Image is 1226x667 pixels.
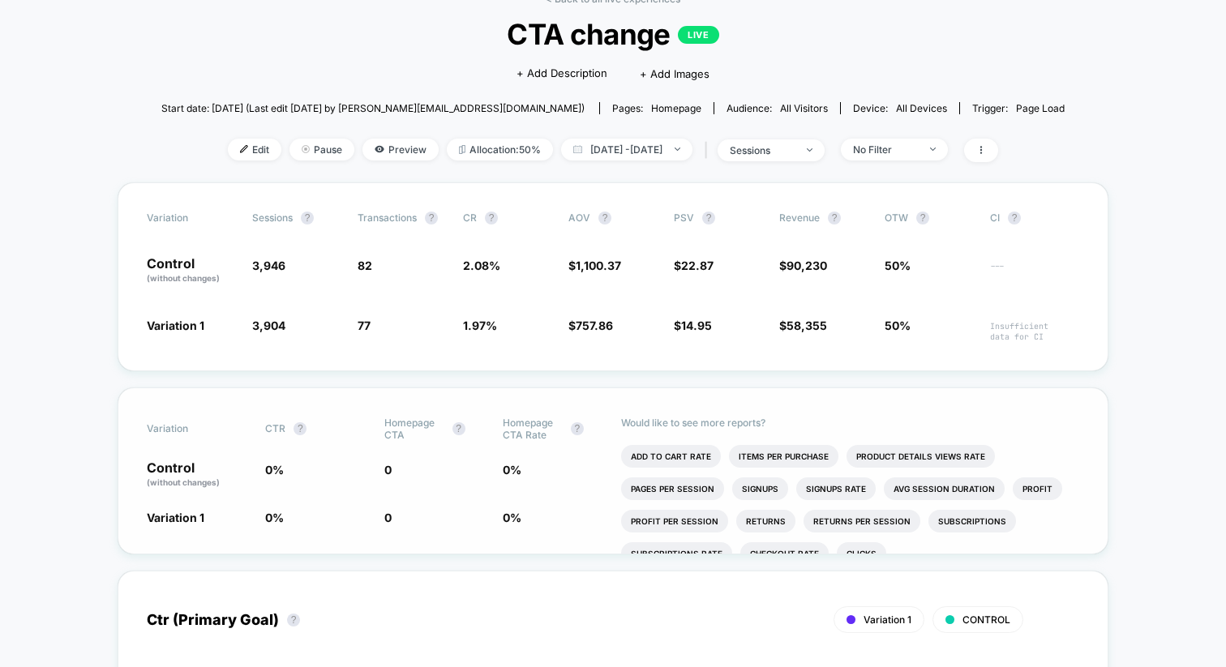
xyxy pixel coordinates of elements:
[301,212,314,224] button: ?
[576,319,613,332] span: 757.86
[517,66,607,82] span: + Add Description
[729,445,838,468] li: Items Per Purchase
[621,445,721,468] li: Add To Cart Rate
[681,319,712,332] span: 14.95
[287,614,300,626] button: ?
[779,212,820,224] span: Revenue
[252,259,285,272] span: 3,946
[568,259,621,272] span: $
[503,417,563,441] span: Homepage CTA rate
[651,102,701,114] span: homepage
[675,148,680,151] img: end
[962,614,1010,626] span: CONTROL
[265,422,285,434] span: CTR
[571,422,584,435] button: ?
[840,102,959,114] span: Device:
[612,102,701,114] div: Pages:
[447,139,553,160] span: Allocation: 50%
[147,319,204,332] span: Variation 1
[573,145,582,153] img: calendar
[621,542,732,565] li: Subscriptions Rate
[240,145,248,153] img: edit
[576,259,621,272] span: 1,100.37
[147,461,249,489] p: Control
[621,510,728,532] li: Profit Per Session
[384,417,444,441] span: Homepage CTA
[485,212,498,224] button: ?
[463,212,477,224] span: CR
[804,510,920,532] li: Returns Per Session
[1013,477,1062,500] li: Profit
[621,417,1079,429] p: Would like to see more reports?
[384,463,392,477] span: 0
[252,212,293,224] span: Sessions
[884,477,1005,500] li: Avg Session Duration
[678,26,718,44] p: LIVE
[452,422,465,435] button: ?
[732,477,788,500] li: Signups
[265,511,284,524] span: 0 %
[885,212,974,224] span: OTW
[930,148,936,151] img: end
[463,259,500,272] span: 2.08 %
[990,321,1079,342] span: Insufficient data for CI
[730,144,795,156] div: sessions
[787,319,827,332] span: 58,355
[885,259,911,272] span: 50%
[972,102,1065,114] div: Trigger:
[740,542,829,565] li: Checkout Rate
[463,319,497,332] span: 1.97 %
[796,477,876,500] li: Signups Rate
[701,139,718,162] span: |
[928,510,1016,532] li: Subscriptions
[780,102,828,114] span: All Visitors
[828,212,841,224] button: ?
[362,139,439,160] span: Preview
[228,139,281,160] span: Edit
[621,477,724,500] li: Pages Per Session
[640,67,709,80] span: + Add Images
[459,145,465,154] img: rebalance
[779,319,827,332] span: $
[207,17,1019,51] span: CTA change
[568,319,613,332] span: $
[252,319,285,332] span: 3,904
[674,259,714,272] span: $
[147,212,236,224] span: Variation
[779,259,827,272] span: $
[294,422,306,435] button: ?
[289,139,354,160] span: Pause
[358,212,417,224] span: Transactions
[147,417,236,441] span: Variation
[885,319,911,332] span: 50%
[147,511,204,524] span: Variation 1
[358,319,371,332] span: 77
[161,102,585,114] span: Start date: [DATE] (Last edit [DATE] by [PERSON_NAME][EMAIL_ADDRESS][DOMAIN_NAME])
[727,102,828,114] div: Audience:
[674,319,712,332] span: $
[302,145,310,153] img: end
[265,463,284,477] span: 0 %
[503,463,521,477] span: 0 %
[147,273,220,283] span: (without changes)
[147,257,236,284] p: Control
[807,148,812,152] img: end
[598,212,611,224] button: ?
[916,212,929,224] button: ?
[990,212,1079,224] span: CI
[503,511,521,524] span: 0 %
[990,261,1079,284] span: ---
[896,102,947,114] span: all devices
[1008,212,1021,224] button: ?
[702,212,715,224] button: ?
[736,510,795,532] li: Returns
[853,143,918,156] div: No Filter
[384,511,392,524] span: 0
[864,614,911,626] span: Variation 1
[681,259,714,272] span: 22.87
[787,259,827,272] span: 90,230
[147,477,220,487] span: (without changes)
[425,212,438,224] button: ?
[1016,102,1065,114] span: Page Load
[358,259,372,272] span: 82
